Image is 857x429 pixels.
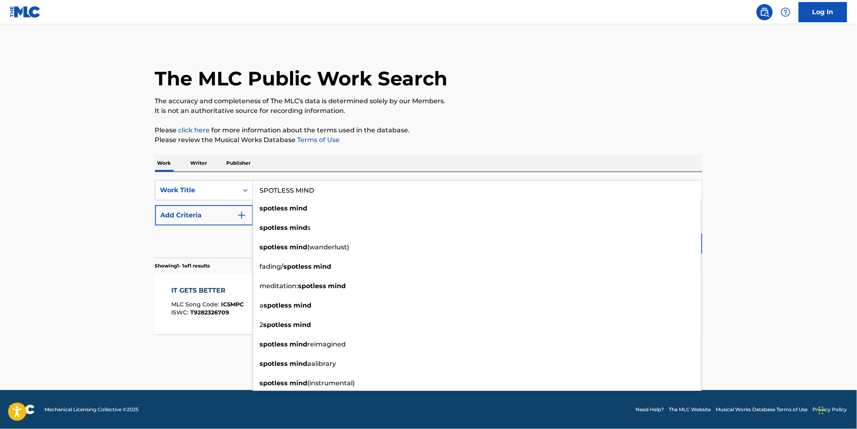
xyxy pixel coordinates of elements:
[260,340,288,348] strong: spotless
[260,302,264,309] span: a
[260,263,284,270] span: fading/
[669,406,711,413] a: The MLC Website
[155,262,210,270] p: Showing 1 - 1 of 1 results
[819,398,824,423] div: Drag
[284,263,312,270] strong: spotless
[817,390,857,429] iframe: Chat Widget
[190,309,229,316] span: T9282326709
[781,7,791,17] img: help
[290,243,308,251] strong: mind
[260,282,298,290] span: meditation:
[10,405,35,414] img: logo
[294,302,312,309] strong: mind
[155,274,702,334] a: IT GETS BETTERMLC Song Code:IC5MPCISWC:T9282326709Writers (4)[PERSON_NAME] [PERSON_NAME] D [PERSO...
[264,302,292,309] strong: spotless
[636,406,664,413] a: Need Help?
[221,301,244,308] span: IC5MPC
[10,6,41,18] img: MLC Logo
[45,406,138,413] span: Mechanical Licensing Collective © 2025
[171,309,190,316] span: ISWC :
[308,224,311,231] span: s
[155,205,253,225] button: Add Criteria
[260,224,288,231] strong: spotless
[260,379,288,387] strong: spotless
[778,4,794,20] div: Help
[293,321,311,329] strong: mind
[328,282,346,290] strong: mind
[290,379,308,387] strong: mind
[760,7,770,17] img: search
[264,321,292,329] strong: spotless
[290,204,308,212] strong: mind
[308,360,336,367] span: aalibrary
[308,379,355,387] span: (instrumental)
[290,360,308,367] strong: mind
[290,340,308,348] strong: mind
[290,224,308,231] strong: mind
[155,180,702,258] form: Search Form
[260,243,288,251] strong: spotless
[260,204,288,212] strong: spotless
[155,125,702,135] p: Please for more information about the terms used in the database.
[298,282,327,290] strong: spotless
[179,126,210,134] a: click here
[155,66,448,91] h1: The MLC Public Work Search
[160,185,233,195] div: Work Title
[155,106,702,116] p: It is not an authoritative source for recording information.
[260,321,264,329] span: 2
[813,406,847,413] a: Privacy Policy
[296,136,340,144] a: Terms of Use
[308,340,346,348] span: reimagined
[155,135,702,145] p: Please review the Musical Works Database
[799,2,847,22] a: Log In
[314,263,332,270] strong: mind
[155,96,702,106] p: The accuracy and completeness of The MLC's data is determined solely by our Members.
[308,243,349,251] span: (wanderlust)
[171,301,221,308] span: MLC Song Code :
[155,155,174,172] p: Work
[757,4,773,20] a: Public Search
[237,210,247,220] img: 9d2ae6d4665cec9f34b9.svg
[260,360,288,367] strong: spotless
[188,155,210,172] p: Writer
[224,155,253,172] p: Publisher
[171,286,244,295] div: IT GETS BETTER
[716,406,808,413] a: Musical Works Database Terms of Use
